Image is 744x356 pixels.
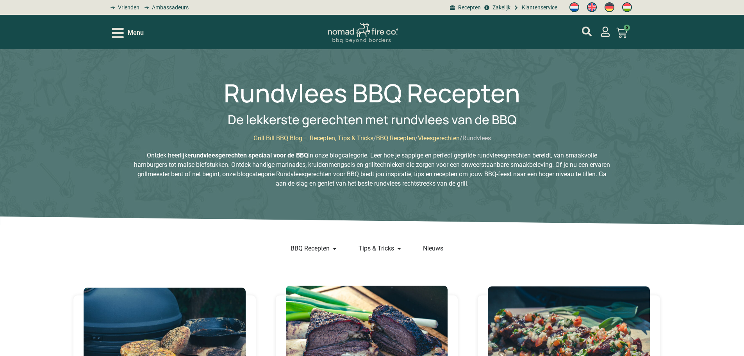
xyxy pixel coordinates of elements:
a: Switch to Hongaars [618,0,636,14]
a: grill bill vrienden [108,4,139,12]
a: mijn account [582,27,592,36]
div: Open/Close Menu [112,26,144,40]
span: / [415,134,418,142]
a: Switch to Engels [583,0,601,14]
a: Nieuws [423,244,443,253]
a: Vleesgerechten [418,134,460,142]
a: 0 [607,23,637,43]
strong: rundvleesgerechten speciaal voor de BBQ [191,152,308,159]
a: Grill Bill BBQ Blog – Recepten, Tips & Tricks [253,134,373,142]
p: Ontdek heerlijke in onze blogcategorie. Leer hoe je sappige en perfect gegrilde rundvleesgerechte... [134,151,611,188]
span: Zakelijk [491,4,510,12]
img: Duits [605,2,614,12]
span: 0 [624,25,630,31]
a: BBQ Recepten [376,134,415,142]
span: Vrienden [116,4,139,12]
a: grill bill klantenservice [512,4,557,12]
span: Recepten [456,4,481,12]
a: grill bill ambassadors [141,4,188,12]
img: Engels [587,2,597,12]
h1: Rundvlees BBQ Recepten [224,81,520,106]
span: Menu [128,28,144,38]
img: Nomad Logo [328,23,398,43]
img: Hongaars [622,2,632,12]
span: / [460,134,462,142]
a: grill bill zakeljk [483,4,510,12]
a: mijn account [600,27,610,37]
span: Klantenservice [520,4,557,12]
a: BBQ recepten [449,4,481,12]
a: Switch to Duits [601,0,618,14]
a: Tips & Tricks [359,244,394,253]
span: Ambassadeurs [150,4,189,12]
img: Nederlands [569,2,579,12]
span: / [373,134,376,142]
h2: De lekkerste gerechten met rundvlees van de BBQ [228,113,516,126]
a: BBQ Recepten [291,244,330,253]
span: Rundvlees [462,134,491,142]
